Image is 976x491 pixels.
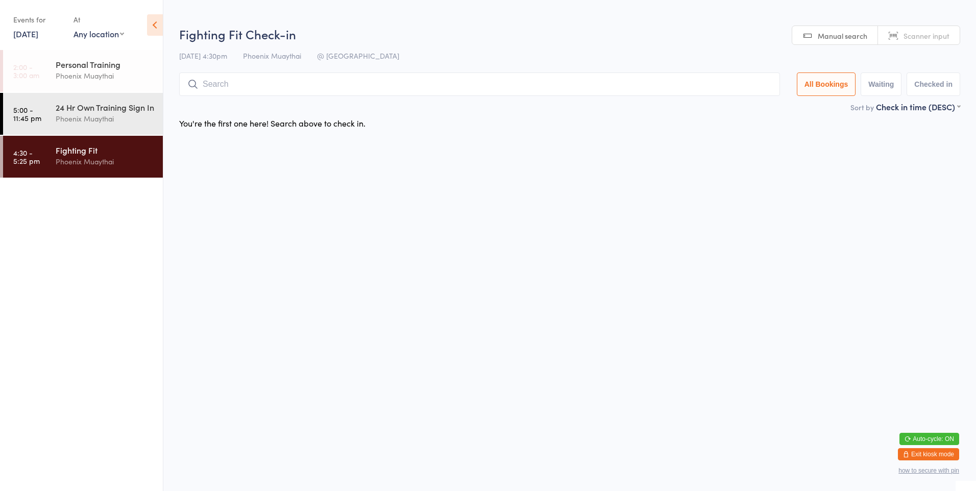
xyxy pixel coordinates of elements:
a: 2:00 -3:00 amPersonal TrainingPhoenix Muaythai [3,50,163,92]
button: All Bookings [797,72,856,96]
time: 5:00 - 11:45 pm [13,106,41,122]
button: Waiting [861,72,901,96]
span: Manual search [818,31,867,41]
label: Sort by [850,102,874,112]
button: Exit kiosk mode [898,448,959,460]
div: Check in time (DESC) [876,101,960,112]
a: 4:30 -5:25 pmFighting FitPhoenix Muaythai [3,136,163,178]
button: Checked in [907,72,960,96]
h2: Fighting Fit Check-in [179,26,960,42]
a: 5:00 -11:45 pm24 Hr Own Training Sign InPhoenix Muaythai [3,93,163,135]
div: Fighting Fit [56,144,154,156]
span: [DATE] 4:30pm [179,51,227,61]
div: Phoenix Muaythai [56,70,154,82]
div: Phoenix Muaythai [56,156,154,167]
span: Scanner input [904,31,949,41]
div: Events for [13,11,63,28]
div: 24 Hr Own Training Sign In [56,102,154,113]
a: [DATE] [13,28,38,39]
div: Personal Training [56,59,154,70]
div: Any location [74,28,124,39]
input: Search [179,72,780,96]
time: 4:30 - 5:25 pm [13,149,40,165]
div: Phoenix Muaythai [56,113,154,125]
div: You're the first one here! Search above to check in. [179,117,365,129]
button: Auto-cycle: ON [899,433,959,445]
time: 2:00 - 3:00 am [13,63,39,79]
span: @ [GEOGRAPHIC_DATA] [317,51,399,61]
span: Phoenix Muaythai [243,51,301,61]
div: At [74,11,124,28]
button: how to secure with pin [898,467,959,474]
